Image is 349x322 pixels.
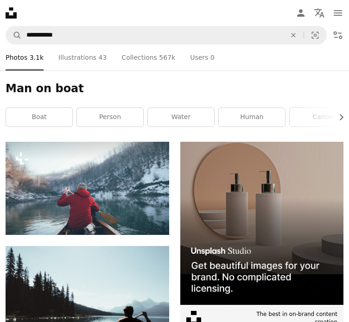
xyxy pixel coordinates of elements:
[148,108,214,126] a: water
[77,108,143,126] a: person
[6,184,169,192] a: Rear view of man paddling on winter canoe ride.
[310,4,329,22] button: Language
[219,108,285,126] a: human
[6,303,169,311] a: man on canoe sailing on the river
[329,26,347,44] button: Filters
[180,142,344,305] img: file-1715714113747-b8b0561c490eimage
[283,26,304,44] button: Clear
[159,52,175,63] span: 567k
[6,142,169,235] img: Rear view of man paddling on winter canoe ride.
[6,108,72,126] a: boat
[6,82,343,96] h1: Man on boat
[99,52,107,63] span: 43
[6,26,327,44] form: Find visuals sitewide
[210,52,215,63] span: 0
[333,108,343,126] button: scroll list to the right
[121,44,175,70] a: Collections 567k
[304,26,326,44] button: Visual search
[6,7,17,19] a: Home — Unsplash
[190,44,215,70] a: Users 0
[6,26,22,44] button: Search Unsplash
[329,4,347,22] button: Menu
[292,4,310,22] a: Log in / Sign up
[58,44,107,70] a: Illustrations 43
